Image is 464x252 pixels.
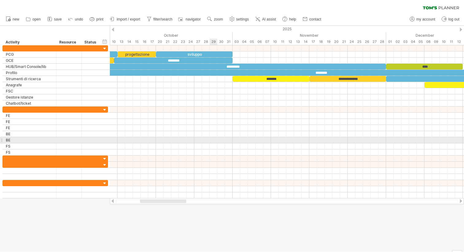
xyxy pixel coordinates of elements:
[194,39,202,45] div: Monday, 27 October 2025
[6,70,53,76] div: Profilo
[424,39,432,45] div: Monday, 8 December 2025
[133,39,141,45] div: Wednesday, 15 October 2025
[156,39,164,45] div: Monday, 20 October 2025
[6,88,53,94] div: FSC
[118,51,156,57] div: progettazione
[417,39,424,45] div: Friday, 5 December 2025
[108,15,142,23] a: import / export
[281,15,298,23] a: help
[6,51,53,57] div: PCG
[156,51,233,57] div: sviluppo
[33,17,41,21] span: open
[233,39,240,45] div: Monday, 3 November 2025
[67,15,85,23] a: undo
[440,15,461,23] a: log out
[233,32,386,39] div: November 2025
[262,17,276,21] span: AI assist
[256,39,263,45] div: Thursday, 6 November 2025
[386,39,394,45] div: Monday, 1 December 2025
[432,39,440,45] div: Tuesday, 9 December 2025
[248,39,256,45] div: Wednesday, 5 November 2025
[6,64,53,70] div: HUB/Smart Console/lib
[416,17,435,21] span: my account
[371,39,378,45] div: Thursday, 27 November 2025
[164,39,171,45] div: Tuesday, 21 October 2025
[271,39,279,45] div: Monday, 10 November 2025
[148,39,156,45] div: Friday, 17 October 2025
[263,39,271,45] div: Friday, 7 November 2025
[6,143,53,149] div: FS
[348,39,355,45] div: Monday, 24 November 2025
[363,39,371,45] div: Wednesday, 26 November 2025
[46,15,64,23] a: save
[301,15,323,23] a: contact
[332,39,340,45] div: Thursday, 20 November 2025
[110,39,118,45] div: Friday, 10 October 2025
[225,39,233,45] div: Friday, 31 October 2025
[309,39,317,45] div: Monday, 17 November 2025
[13,17,19,21] span: new
[153,17,172,21] span: filter/search
[6,149,53,155] div: FS
[289,17,296,21] span: help
[214,17,223,21] span: zoom
[279,39,286,45] div: Tuesday, 11 November 2025
[6,76,53,82] div: Strumenti di ricerca
[236,17,249,21] span: settings
[210,39,217,45] div: Wednesday, 29 October 2025
[54,17,62,21] span: save
[447,39,455,45] div: Thursday, 11 December 2025
[141,39,148,45] div: Thursday, 16 October 2025
[202,39,210,45] div: Tuesday, 28 October 2025
[179,39,187,45] div: Thursday, 23 October 2025
[254,15,278,23] a: AI assist
[59,39,78,45] div: Resource
[6,137,53,143] div: BE
[228,15,251,23] a: settings
[6,113,53,118] div: FE
[408,15,437,23] a: my account
[455,39,463,45] div: Friday, 12 December 2025
[118,39,125,45] div: Monday, 13 October 2025
[171,39,179,45] div: Wednesday, 22 October 2025
[84,39,98,45] div: Status
[6,125,53,131] div: FE
[4,15,21,23] a: new
[6,119,53,125] div: FE
[325,39,332,45] div: Wednesday, 19 November 2025
[309,17,321,21] span: contact
[355,39,363,45] div: Tuesday, 25 November 2025
[409,39,417,45] div: Thursday, 4 December 2025
[6,100,53,106] div: Chatbot/ticket
[6,94,53,100] div: Gestore istanze
[24,15,43,23] a: open
[88,15,105,23] a: print
[317,39,325,45] div: Tuesday, 18 November 2025
[302,39,309,45] div: Friday, 14 November 2025
[6,39,53,45] div: Activity
[448,17,459,21] span: log out
[240,39,248,45] div: Tuesday, 4 November 2025
[206,15,225,23] a: zoom
[6,82,53,88] div: Anagrafe
[6,131,53,137] div: BE
[378,39,386,45] div: Friday, 28 November 2025
[6,58,53,63] div: GCE
[145,15,174,23] a: filter/search
[440,39,447,45] div: Wednesday, 10 December 2025
[186,17,201,21] span: navigator
[286,39,294,45] div: Wednesday, 12 November 2025
[177,15,203,23] a: navigator
[187,39,194,45] div: Friday, 24 October 2025
[75,17,83,21] span: undo
[452,250,462,252] div: Show Legend
[340,39,348,45] div: Friday, 21 November 2025
[217,39,225,45] div: Thursday, 30 October 2025
[125,39,133,45] div: Tuesday, 14 October 2025
[117,17,140,21] span: import / export
[294,39,302,45] div: Thursday, 13 November 2025
[394,39,401,45] div: Tuesday, 2 December 2025
[401,39,409,45] div: Wednesday, 3 December 2025
[96,17,103,21] span: print
[56,32,233,39] div: October 2025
